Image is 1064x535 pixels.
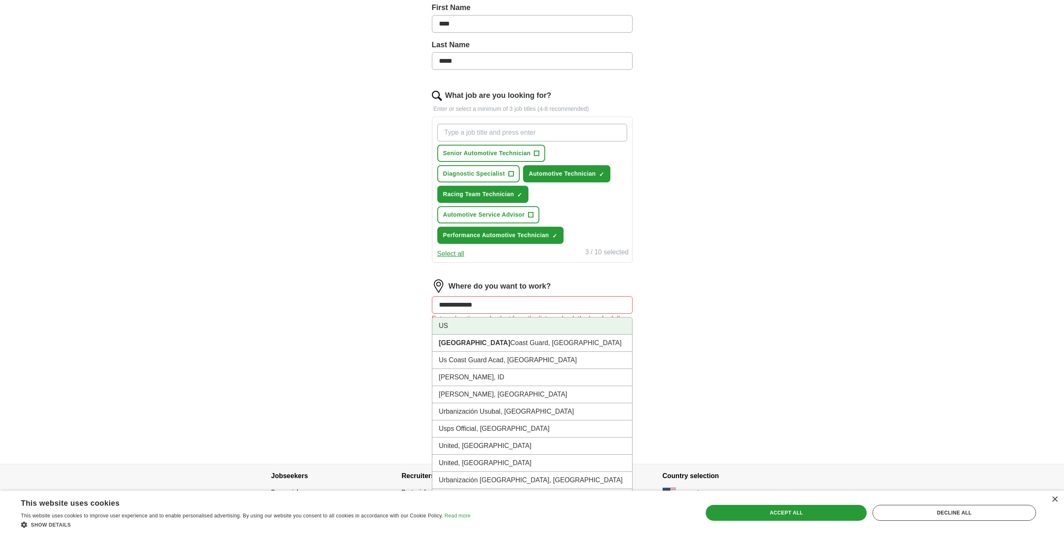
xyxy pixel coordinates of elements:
[873,505,1036,521] div: Decline all
[432,472,632,489] li: Urbanización [GEOGRAPHIC_DATA], [GEOGRAPHIC_DATA]
[552,233,557,239] span: ✓
[437,145,546,162] button: Senior Automotive Technician
[437,186,529,203] button: Racing Team Technician✓
[517,192,522,198] span: ✓
[432,279,445,293] img: location.png
[437,165,520,182] button: Diagnostic Specialist
[599,171,604,178] span: ✓
[443,190,514,199] span: Racing Team Technician
[439,339,510,346] strong: [GEOGRAPHIC_DATA]
[585,247,628,259] div: 3 / 10 selected
[706,505,867,521] div: Accept all
[663,464,793,488] h4: Country selection
[402,489,428,495] a: Post a job
[432,317,632,335] li: US
[443,210,525,219] span: Automotive Service Advisor
[271,489,303,495] a: Browse jobs
[432,105,633,113] p: Enter or select a minimum of 3 job titles (4-8 recommended)
[432,335,632,352] li: Coast Guard, [GEOGRAPHIC_DATA]
[21,520,470,529] div: Show details
[432,489,632,506] li: [GEOGRAPHIC_DATA], [GEOGRAPHIC_DATA]
[444,513,470,519] a: Read more, opens a new window
[443,149,531,158] span: Senior Automotive Technician
[432,455,632,472] li: United, [GEOGRAPHIC_DATA]
[437,206,539,223] button: Automotive Service Advisor
[1051,497,1058,503] div: Close
[432,2,633,13] label: First Name
[529,169,596,178] span: Automotive Technician
[437,227,564,244] button: Performance Automotive Technician✓
[443,231,549,240] span: Performance Automotive Technician
[432,386,632,403] li: [PERSON_NAME], [GEOGRAPHIC_DATA]
[432,39,633,51] label: Last Name
[523,165,610,182] button: Automotive Technician✓
[432,314,633,334] div: Enter a location and select from the list, or check the box for fully remote roles
[432,369,632,386] li: [PERSON_NAME], ID
[663,488,676,498] img: US flag
[432,438,632,455] li: United, [GEOGRAPHIC_DATA]
[21,496,449,508] div: This website uses cookies
[432,352,632,369] li: Us Coast Guard Acad, [GEOGRAPHIC_DATA]
[31,522,71,528] span: Show details
[445,90,551,101] label: What job are you looking for?
[432,420,632,438] li: Usps Official, [GEOGRAPHIC_DATA]
[694,489,714,497] button: change
[432,403,632,420] li: Urbanización Usubal, [GEOGRAPHIC_DATA]
[679,489,691,497] span: USA
[21,513,443,519] span: This website uses cookies to improve user experience and to enable personalised advertising. By u...
[443,169,505,178] span: Diagnostic Specialist
[437,124,627,141] input: Type a job title and press enter
[449,281,551,292] label: Where do you want to work?
[437,249,464,259] button: Select all
[432,91,442,101] img: search.png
